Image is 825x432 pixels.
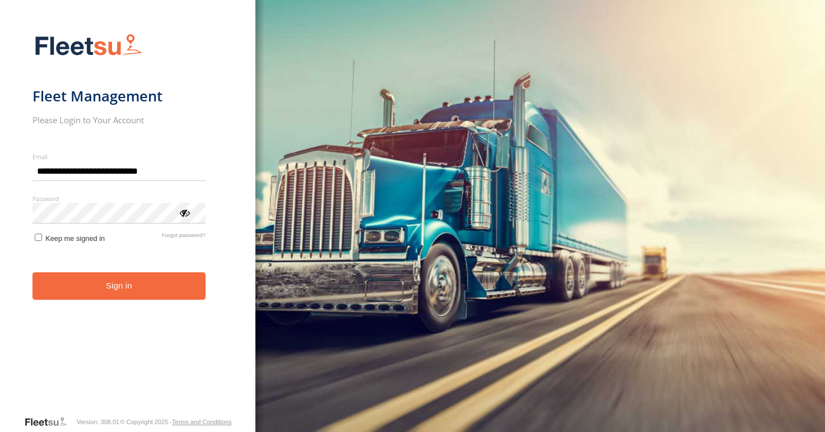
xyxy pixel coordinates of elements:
img: Fleetsu [32,31,145,60]
a: Terms and Conditions [172,419,231,425]
a: Visit our Website [24,416,76,428]
h2: Please Login to Your Account [32,114,206,126]
label: Password [32,194,206,203]
span: Keep me signed in [45,234,105,243]
input: Keep me signed in [35,234,42,241]
form: main [32,27,223,415]
div: © Copyright 2025 - [120,419,232,425]
div: ViewPassword [179,207,190,218]
h1: Fleet Management [32,87,206,105]
a: Forgot password? [162,232,206,243]
button: Sign in [32,272,206,300]
div: Version: 308.01 [77,419,119,425]
label: Email [32,152,206,161]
